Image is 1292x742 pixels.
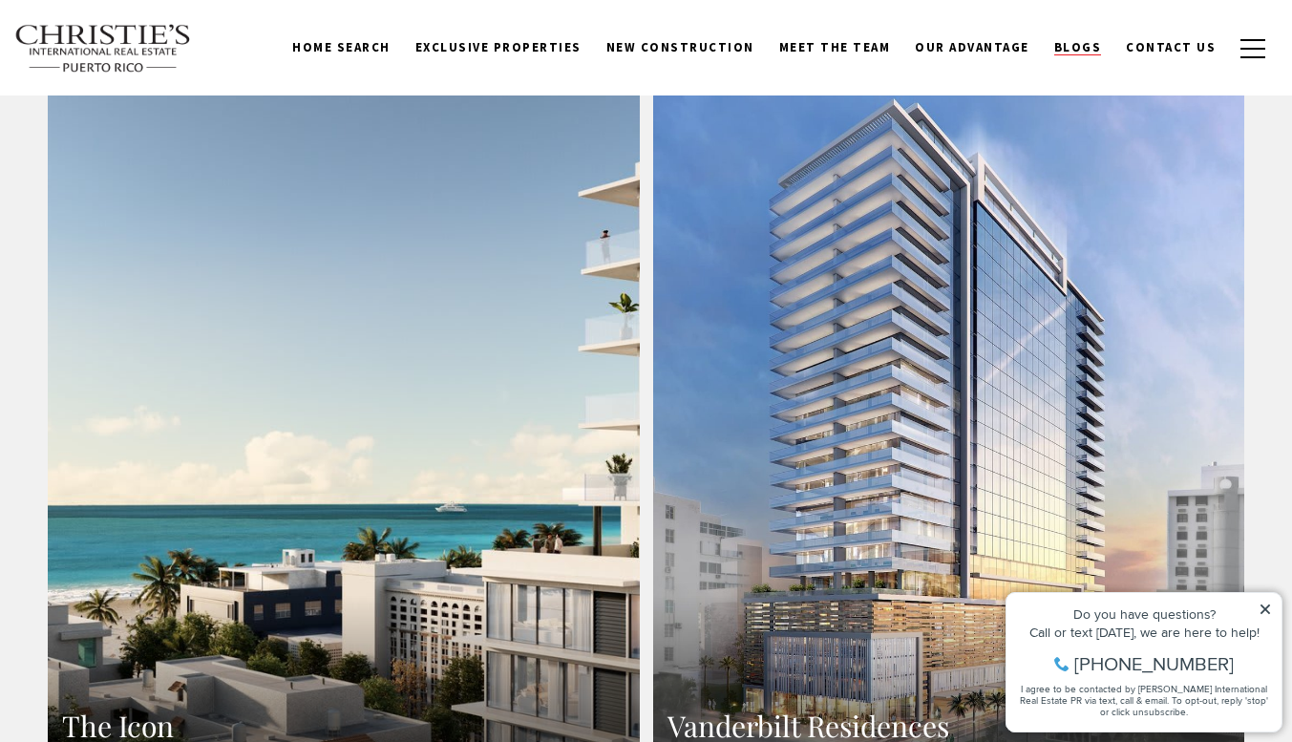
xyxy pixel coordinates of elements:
[24,117,272,154] span: I agree to be contacted by [PERSON_NAME] International Real Estate PR via text, call & email. To ...
[78,90,238,109] span: [PHONE_NUMBER]
[915,39,1029,55] span: Our Advantage
[767,30,903,66] a: Meet the Team
[1054,39,1102,55] span: Blogs
[594,30,767,66] a: New Construction
[1042,30,1114,66] a: Blogs
[20,61,276,74] div: Call or text [DATE], we are here to help!
[1113,30,1228,66] a: Contact Us
[280,30,403,66] a: Home Search
[403,30,594,66] a: Exclusive Properties
[902,30,1042,66] a: Our Advantage
[20,43,276,56] div: Do you have questions?
[415,39,582,55] span: Exclusive Properties
[14,24,192,74] img: Christie's International Real Estate text transparent background
[606,39,754,55] span: New Construction
[1228,21,1278,76] button: button
[1126,39,1216,55] span: Contact Us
